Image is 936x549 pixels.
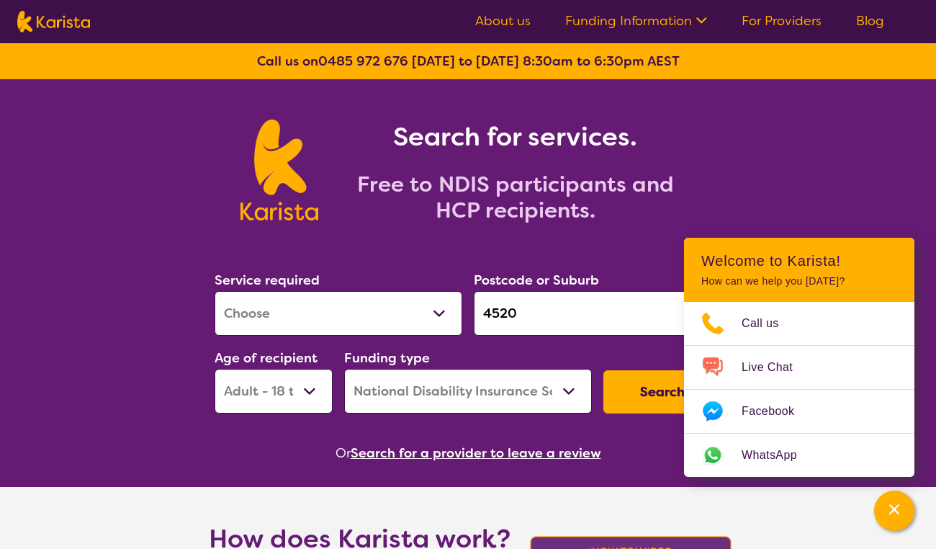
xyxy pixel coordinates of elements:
[684,434,914,477] a: Web link opens in a new tab.
[257,53,680,70] b: Call us on [DATE] to [DATE] 8:30am to 6:30pm AEST
[474,272,599,289] label: Postcode or Suburb
[742,445,814,466] span: WhatsApp
[215,272,320,289] label: Service required
[603,370,721,414] button: Search
[742,12,822,30] a: For Providers
[742,357,810,378] span: Live Chat
[856,12,884,30] a: Blog
[684,302,914,477] ul: Choose channel
[701,275,897,287] p: How can we help you [DATE]?
[701,252,897,269] h2: Welcome to Karista!
[336,171,696,223] h2: Free to NDIS participants and HCP recipients.
[475,12,531,30] a: About us
[336,442,351,464] span: Or
[474,291,721,336] input: Type
[351,442,601,464] button: Search for a provider to leave a review
[742,313,796,334] span: Call us
[336,120,696,154] h1: Search for services.
[17,11,90,32] img: Karista logo
[215,349,318,367] label: Age of recipient
[565,12,707,30] a: Funding Information
[240,120,318,220] img: Karista logo
[318,53,408,70] a: 0485 972 676
[344,349,430,367] label: Funding type
[684,238,914,477] div: Channel Menu
[742,401,811,422] span: Facebook
[874,491,914,531] button: Channel Menu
